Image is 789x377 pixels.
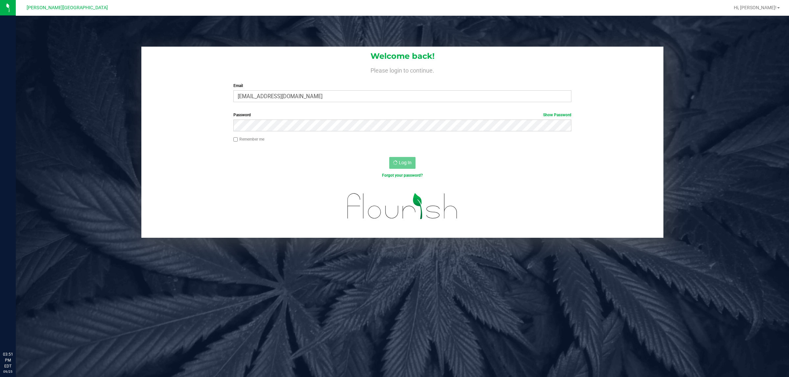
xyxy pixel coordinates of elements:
[3,351,13,369] p: 03:51 PM EDT
[3,369,13,374] p: 09/25
[141,66,663,74] h4: Please login to continue.
[233,113,251,117] span: Password
[382,173,423,178] a: Forgot your password?
[233,137,238,142] input: Remember me
[233,83,572,89] label: Email
[233,136,264,142] label: Remember me
[337,185,468,227] img: flourish_logo.svg
[389,157,416,169] button: Log In
[543,113,571,117] a: Show Password
[734,5,777,10] span: Hi, [PERSON_NAME]!
[141,52,663,60] h1: Welcome back!
[27,5,108,11] span: [PERSON_NAME][GEOGRAPHIC_DATA]
[399,160,412,165] span: Log In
